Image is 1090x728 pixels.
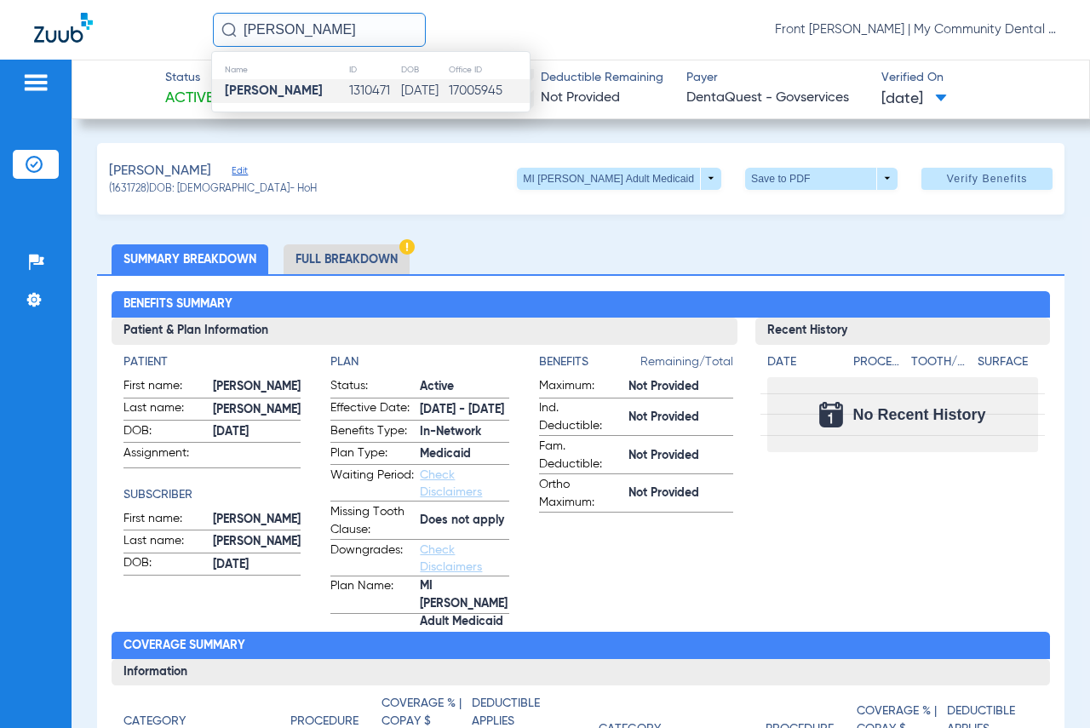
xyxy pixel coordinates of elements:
[947,172,1028,186] span: Verify Benefits
[165,69,214,87] span: Status
[517,168,721,190] button: MI [PERSON_NAME] Adult Medicaid
[539,399,622,435] span: Ind. Deductible:
[284,244,410,274] li: Full Breakdown
[330,399,414,420] span: Effective Date:
[34,13,93,43] img: Zuub Logo
[232,165,247,181] span: Edit
[112,318,737,345] h3: Patient & Plan Information
[420,378,509,396] span: Active
[330,422,414,443] span: Benefits Type:
[123,510,207,530] span: First name:
[213,401,301,419] span: [PERSON_NAME]
[628,484,733,502] span: Not Provided
[819,402,843,427] img: Calendar
[420,423,509,441] span: In-Network
[212,60,348,79] th: Name
[448,60,530,79] th: Office ID
[539,476,622,512] span: Ortho Maximum:
[123,422,207,443] span: DOB:
[330,577,414,613] span: Plan Name:
[628,409,733,427] span: Not Provided
[420,445,509,463] span: Medicaid
[448,79,530,103] td: 17005945
[123,377,207,398] span: First name:
[221,22,237,37] img: Search Icon
[745,168,898,190] button: Save to PDF
[881,69,1062,87] span: Verified On
[213,423,301,441] span: [DATE]
[420,512,509,530] span: Does not apply
[123,399,207,420] span: Last name:
[853,353,905,377] app-breakdown-title: Procedure
[686,88,867,109] span: DentaQuest - Govservices
[911,353,972,371] h4: Tooth/Quad
[348,79,400,103] td: 1310471
[112,291,1049,318] h2: Benefits Summary
[420,401,509,419] span: [DATE] - [DATE]
[775,21,1056,38] span: Front [PERSON_NAME] | My Community Dental Centers
[109,182,317,198] span: (1631728) DOB: [DEMOGRAPHIC_DATA] - HoH
[213,13,426,47] input: Search for patients
[330,377,414,398] span: Status:
[640,353,733,377] span: Remaining/Total
[921,168,1053,190] button: Verify Benefits
[330,542,414,576] span: Downgrades:
[628,378,733,396] span: Not Provided
[1005,646,1090,728] iframe: Chat Widget
[348,60,400,79] th: ID
[628,447,733,465] span: Not Provided
[541,69,663,87] span: Deductible Remaining
[420,544,482,573] a: Check Disclaimers
[686,69,867,87] span: Payer
[767,353,839,371] h4: Date
[330,503,414,539] span: Missing Tooth Clause:
[123,353,301,371] h4: Patient
[978,353,1038,371] h4: Surface
[539,353,640,377] app-breakdown-title: Benefits
[755,318,1050,345] h3: Recent History
[213,533,301,551] span: [PERSON_NAME]
[123,554,207,575] span: DOB:
[112,632,1049,659] h2: Coverage Summary
[853,406,986,423] span: No Recent History
[911,353,972,377] app-breakdown-title: Tooth/Quad
[213,378,301,396] span: [PERSON_NAME]
[123,532,207,553] span: Last name:
[123,444,207,467] span: Assignment:
[539,377,622,398] span: Maximum:
[881,89,947,110] span: [DATE]
[330,444,414,465] span: Plan Type:
[978,353,1038,377] app-breakdown-title: Surface
[123,486,301,504] h4: Subscriber
[109,161,211,182] span: [PERSON_NAME]
[400,79,448,103] td: [DATE]
[420,469,482,498] a: Check Disclaimers
[22,72,49,93] img: hamburger-icon
[330,353,509,371] h4: Plan
[213,556,301,574] span: [DATE]
[165,88,214,109] span: Active
[330,467,414,501] span: Waiting Period:
[767,353,839,377] app-breakdown-title: Date
[539,438,622,473] span: Fam. Deductible:
[539,353,640,371] h4: Benefits
[225,84,323,97] strong: [PERSON_NAME]
[112,244,268,274] li: Summary Breakdown
[399,239,415,255] img: Hazard
[541,91,620,105] span: Not Provided
[420,595,509,613] span: MI [PERSON_NAME] Adult Medicaid
[213,511,301,529] span: [PERSON_NAME]
[400,60,448,79] th: DOB
[853,353,905,371] h4: Procedure
[112,659,1049,686] h3: Information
